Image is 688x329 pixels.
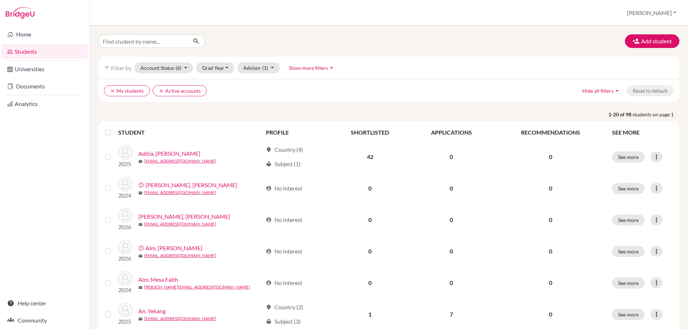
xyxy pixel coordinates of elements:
img: Alm, Mesa Faith [118,271,133,286]
span: local_library [266,319,272,324]
a: Universities [1,62,88,76]
span: error_outline [138,182,145,188]
img: Alm, Jaden Love [118,240,133,254]
a: An, Yekang [138,307,166,315]
button: [PERSON_NAME] [624,6,679,20]
span: mail [138,285,143,290]
button: See more [612,309,645,320]
button: See more [612,183,645,194]
span: account_circle [266,217,272,223]
a: [PERSON_NAME], [PERSON_NAME] [138,212,230,221]
td: 0 [410,267,493,299]
th: SEE MORE [608,124,677,141]
span: mail [138,191,143,195]
span: (1) [262,65,268,71]
span: error_outline [138,245,145,251]
i: clear [159,88,164,93]
img: Alexandra, Naomi Grace [118,177,133,191]
span: account_circle [266,280,272,286]
th: SHORTLISTED [330,124,410,141]
div: Subject (1) [266,160,301,168]
div: Country (2) [266,303,303,311]
th: STUDENT [118,124,262,141]
th: RECOMMENDATIONS [493,124,608,141]
i: arrow_drop_up [613,87,621,94]
img: An, Yekang [118,303,133,317]
p: 0 [498,310,603,319]
p: 0 [498,216,603,224]
span: Filter by [111,64,132,71]
a: [PERSON_NAME][EMAIL_ADDRESS][DOMAIN_NAME] [144,284,250,290]
div: No interest [266,279,302,287]
a: Alm, [PERSON_NAME] [145,244,202,252]
span: mail [138,222,143,227]
button: clearActive accounts [153,85,207,96]
span: local_library [266,161,272,167]
p: 2024 [118,191,133,200]
button: clearMy students [104,85,150,96]
span: (6) [176,65,181,71]
span: Hide all filters [582,88,613,94]
button: Show more filtersarrow_drop_up [283,62,341,73]
span: account_circle [266,185,272,191]
a: Analytics [1,97,88,111]
button: Account Status(6) [134,62,193,73]
th: APPLICATIONS [410,124,493,141]
p: 2025 [118,317,133,326]
a: Help center [1,296,88,310]
a: Students [1,44,88,59]
i: arrow_drop_up [328,64,335,71]
a: [EMAIL_ADDRESS][DOMAIN_NAME] [144,189,216,196]
span: account_circle [266,248,272,254]
div: Country (4) [266,145,303,154]
a: [PERSON_NAME], [PERSON_NAME] [145,181,237,189]
td: 0 [410,141,493,173]
a: Aditia, [PERSON_NAME] [138,149,200,158]
span: Show more filters [289,65,328,71]
span: mail [138,317,143,321]
input: Find student by name... [98,34,187,48]
p: 2025 [118,160,133,168]
div: No interest [266,216,302,224]
p: 0 [498,247,603,256]
strong: 1-20 of 98 [608,111,632,118]
p: 2026 [118,254,133,263]
p: 2026 [118,223,133,231]
button: Grad Year [196,62,235,73]
span: location_on [266,304,272,310]
button: See more [612,151,645,163]
a: [EMAIL_ADDRESS][DOMAIN_NAME] [144,221,216,227]
a: [EMAIL_ADDRESS][DOMAIN_NAME] [144,158,216,164]
button: See more [612,277,645,289]
button: See more [612,246,645,257]
span: mail [138,254,143,258]
span: location_on [266,147,272,153]
div: Subject (3) [266,317,301,326]
p: 0 [498,184,603,193]
td: 42 [330,141,410,173]
td: 0 [410,204,493,236]
p: 0 [498,153,603,161]
div: No interest [266,247,302,256]
span: mail [138,159,143,164]
i: clear [110,88,115,93]
button: See more [612,214,645,226]
span: students on page 1 [632,111,679,118]
i: filter_list [104,65,110,71]
a: Alm, Mesa Faith [138,275,178,284]
button: Hide all filtersarrow_drop_up [576,85,627,96]
td: 0 [410,236,493,267]
a: [EMAIL_ADDRESS][DOMAIN_NAME] [144,315,216,322]
p: 0 [498,279,603,287]
button: Advisor(1) [237,62,280,73]
img: Aditia, Tristan Evan [118,145,133,160]
img: Bridge-U [6,7,34,19]
a: [EMAIL_ADDRESS][DOMAIN_NAME] [144,252,216,259]
button: Add student [625,34,679,48]
td: 0 [330,204,410,236]
button: Reset to default [627,85,674,96]
td: 0 [330,236,410,267]
p: 2024 [118,286,133,294]
a: Home [1,27,88,42]
td: 0 [330,267,410,299]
